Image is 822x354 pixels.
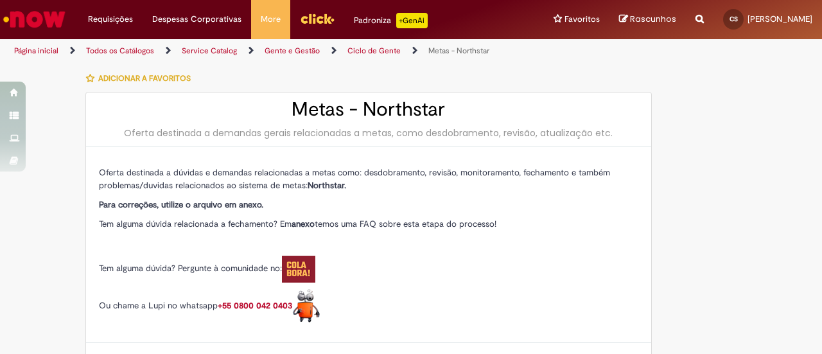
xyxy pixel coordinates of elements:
span: Requisições [88,13,133,26]
img: Colabora%20logo.pngx [282,256,315,283]
div: Oferta destinada a demandas gerais relacionadas a metas, como desdobramento, revisão, atualização... [99,127,638,139]
ul: Trilhas de página [10,39,538,63]
h2: Metas - Northstar [99,99,638,120]
strong: Northstar. [308,180,346,191]
span: More [261,13,281,26]
img: click_logo_yellow_360x200.png [300,9,335,28]
a: +55 0800 042 0403 [218,300,320,311]
span: Despesas Corporativas [152,13,241,26]
a: Página inicial [14,46,58,56]
img: Lupi%20logo.pngx [292,289,320,323]
a: Gente e Gestão [265,46,320,56]
span: Tem alguma dúvida? Pergunte à comunidade no: [99,263,315,274]
a: Service Catalog [182,46,237,56]
a: Metas - Northstar [428,46,489,56]
div: Padroniza [354,13,428,28]
a: Rascunhos [619,13,676,26]
a: Ciclo de Gente [347,46,401,56]
img: ServiceNow [1,6,67,32]
span: Tem alguma dúvida relacionada a fechamento? Em temos uma FAQ sobre esta etapa do processo! [99,218,496,229]
strong: Para correções, utilize o arquivo em anexo. [99,199,263,210]
a: Todos os Catálogos [86,46,154,56]
span: CS [730,15,738,23]
span: Ou chame a Lupi no whatsapp [99,300,320,311]
span: Favoritos [564,13,600,26]
span: Oferta destinada a dúvidas e demandas relacionadas a metas como: desdobramento, revisão, monitora... [99,167,610,191]
a: Colabora [282,263,315,274]
span: [PERSON_NAME] [748,13,812,24]
span: Rascunhos [630,13,676,25]
strong: anexo [292,218,315,229]
button: Adicionar a Favoritos [85,65,198,92]
span: Adicionar a Favoritos [98,73,191,84]
p: +GenAi [396,13,428,28]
